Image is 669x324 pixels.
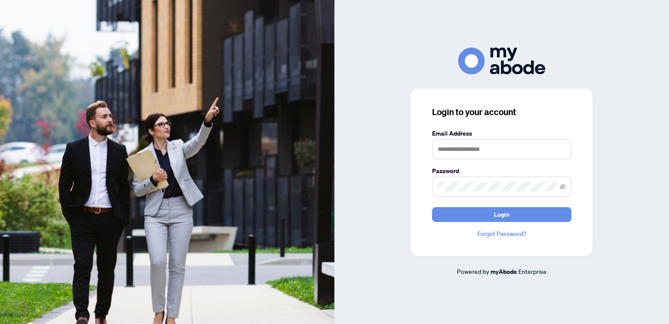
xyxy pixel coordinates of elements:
img: ma-logo [458,48,545,74]
a: myAbode [490,267,517,276]
label: Email Address [432,129,571,138]
span: Powered by [457,267,489,275]
button: Login [432,207,571,222]
span: eye-invisible [560,184,566,190]
span: Enterprise [518,267,547,275]
a: Forgot Password? [432,229,571,239]
label: Password [432,166,571,176]
h3: Login to your account [432,106,571,118]
span: Login [494,208,510,222]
